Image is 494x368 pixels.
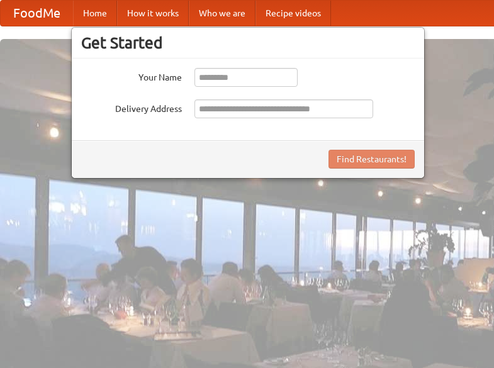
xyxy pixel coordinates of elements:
[255,1,331,26] a: Recipe videos
[81,99,182,115] label: Delivery Address
[81,68,182,84] label: Your Name
[81,33,415,52] h3: Get Started
[1,1,73,26] a: FoodMe
[189,1,255,26] a: Who we are
[73,1,117,26] a: Home
[117,1,189,26] a: How it works
[328,150,415,169] button: Find Restaurants!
